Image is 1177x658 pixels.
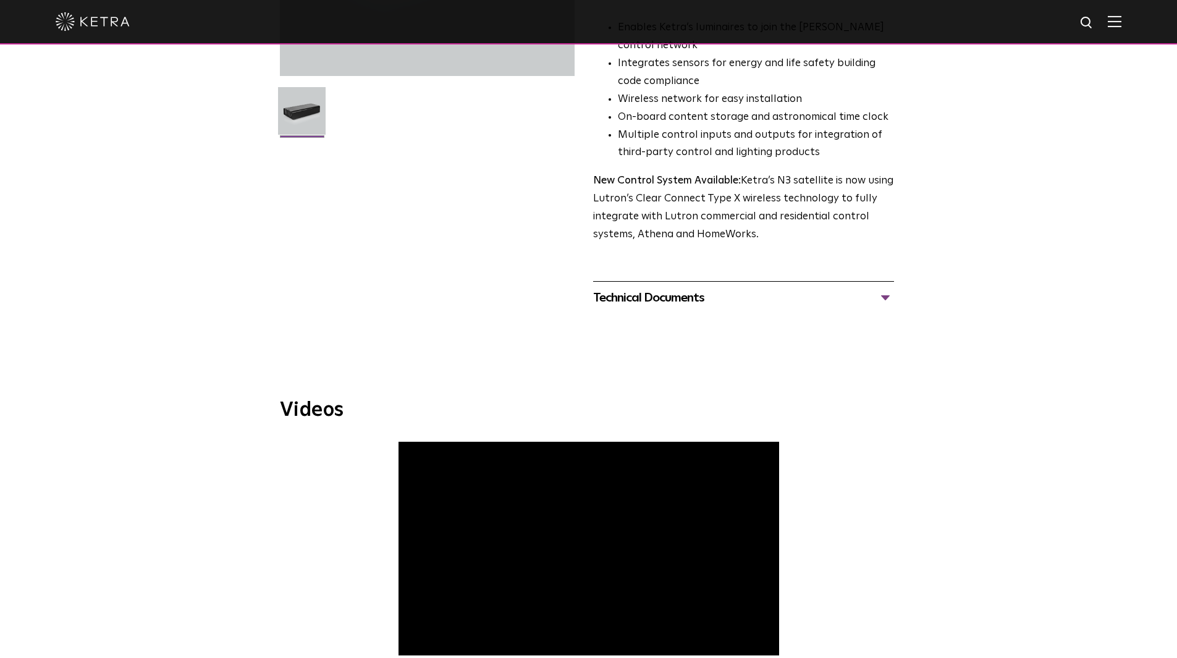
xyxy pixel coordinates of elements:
[593,172,894,244] p: Ketra’s N3 satellite is now using Lutron’s Clear Connect Type X wireless technology to fully inte...
[618,109,894,127] li: On-board content storage and astronomical time clock
[618,127,894,162] li: Multiple control inputs and outputs for integration of third-party control and lighting products
[593,175,741,186] strong: New Control System Available:
[593,288,894,308] div: Technical Documents
[1079,15,1095,31] img: search icon
[280,400,898,420] h3: Videos
[1108,15,1121,27] img: Hamburger%20Nav.svg
[278,87,326,144] img: N3-Controller-2021-Web-Square
[618,55,894,91] li: Integrates sensors for energy and life safety building code compliance
[618,91,894,109] li: Wireless network for easy installation
[56,12,130,31] img: ketra-logo-2019-white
